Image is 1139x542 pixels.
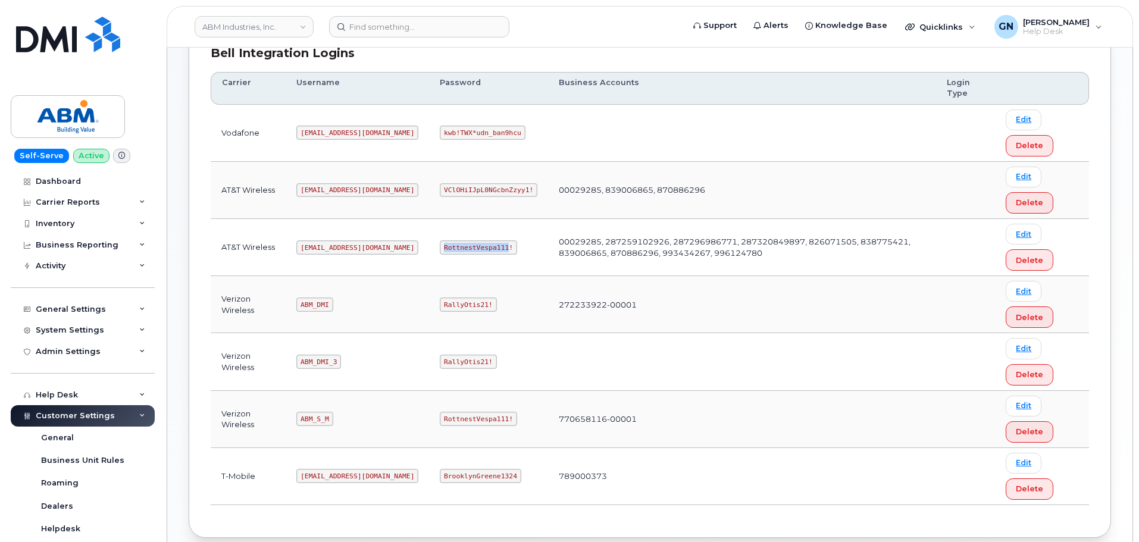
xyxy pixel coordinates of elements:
[1006,421,1053,443] button: Delete
[429,72,548,105] th: Password
[296,297,333,312] code: ABM_DMI
[1006,364,1053,386] button: Delete
[1006,478,1053,500] button: Delete
[211,105,286,162] td: Vodafone
[440,183,537,198] code: VClOHiIJpL0NGcbnZzyy1!
[999,20,1013,34] span: GN
[1006,192,1053,214] button: Delete
[440,412,517,426] code: RottnestVespa111!
[1016,312,1043,323] span: Delete
[1023,17,1090,27] span: [PERSON_NAME]
[1006,338,1041,359] a: Edit
[286,72,429,105] th: Username
[1016,483,1043,494] span: Delete
[548,219,936,276] td: 00029285, 287259102926, 287296986771, 287320849897, 826071505, 838775421, 839006865, 870886296, 9...
[1016,255,1043,266] span: Delete
[548,391,936,448] td: 770658116-00001
[211,162,286,219] td: AT&T Wireless
[296,240,418,255] code: [EMAIL_ADDRESS][DOMAIN_NAME]
[1006,306,1053,328] button: Delete
[986,15,1110,39] div: Geoffrey Newport
[1006,167,1041,187] a: Edit
[195,16,314,37] a: ABM Industries, Inc.
[936,72,995,105] th: Login Type
[211,219,286,276] td: AT&T Wireless
[440,297,496,312] code: RallyOtis21!
[329,16,509,37] input: Find something...
[296,469,418,483] code: [EMAIL_ADDRESS][DOMAIN_NAME]
[1016,426,1043,437] span: Delete
[703,20,737,32] span: Support
[211,448,286,505] td: T-Mobile
[548,72,936,105] th: Business Accounts
[440,126,525,140] code: kwb!TWX*udn_ban9hcu
[763,20,788,32] span: Alerts
[211,72,286,105] th: Carrier
[1016,140,1043,151] span: Delete
[1006,281,1041,302] a: Edit
[1006,135,1053,156] button: Delete
[211,276,286,333] td: Verizon Wireless
[1006,224,1041,245] a: Edit
[548,276,936,333] td: 272233922-00001
[296,412,333,426] code: ABM_S_M
[548,448,936,505] td: 789000373
[440,355,496,369] code: RallyOtis21!
[815,20,887,32] span: Knowledge Base
[1006,249,1053,271] button: Delete
[797,14,896,37] a: Knowledge Base
[1016,197,1043,208] span: Delete
[1006,109,1041,130] a: Edit
[440,469,521,483] code: BrooklynGreene1324
[211,45,1089,62] div: Bell Integration Logins
[296,126,418,140] code: [EMAIL_ADDRESS][DOMAIN_NAME]
[1023,27,1090,36] span: Help Desk
[211,333,286,390] td: Verizon Wireless
[685,14,745,37] a: Support
[1006,453,1041,474] a: Edit
[897,15,984,39] div: Quicklinks
[211,391,286,448] td: Verizon Wireless
[440,240,517,255] code: RottnestVespa111!
[548,162,936,219] td: 00029285, 839006865, 870886296
[1006,396,1041,416] a: Edit
[1016,369,1043,380] span: Delete
[296,355,341,369] code: ABM_DMI_3
[919,22,963,32] span: Quicklinks
[296,183,418,198] code: [EMAIL_ADDRESS][DOMAIN_NAME]
[745,14,797,37] a: Alerts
